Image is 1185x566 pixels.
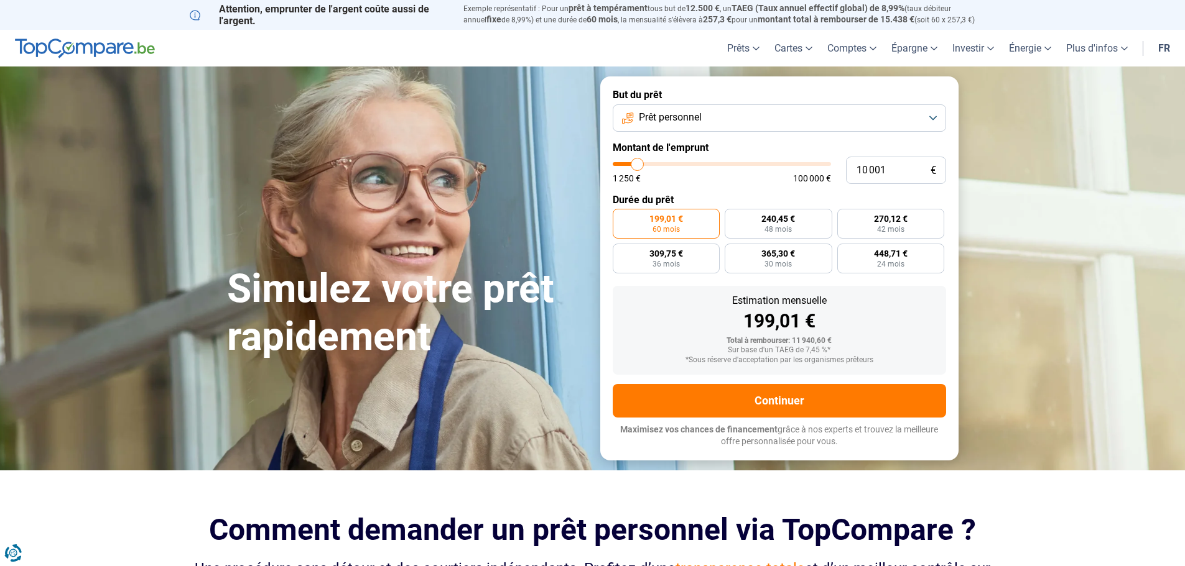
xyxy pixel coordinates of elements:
[877,260,904,268] span: 24 mois
[569,3,648,13] span: prêt à tempérament
[764,260,792,268] span: 30 mois
[685,3,720,13] span: 12.500 €
[613,89,946,101] label: But du prêt
[884,30,945,66] a: Épargne
[877,226,904,233] span: 42 mois
[623,296,936,306] div: Estimation mensuelle
[463,3,996,25] p: Exemple représentatif : Pour un tous but de , un (taux débiteur annuel de 8,99%) et une durée de ...
[761,249,795,258] span: 365,30 €
[613,174,641,183] span: 1 250 €
[931,165,936,176] span: €
[793,174,831,183] span: 100 000 €
[653,260,680,268] span: 36 mois
[758,14,914,24] span: montant total à rembourser de 15.438 €
[613,384,946,418] button: Continuer
[227,265,585,361] h1: Simulez votre prêt rapidement
[820,30,884,66] a: Comptes
[623,356,936,365] div: *Sous réserve d'acceptation par les organismes prêteurs
[767,30,820,66] a: Cartes
[623,312,936,331] div: 199,01 €
[764,226,792,233] span: 48 mois
[623,337,936,345] div: Total à rembourser: 11 940,60 €
[15,39,155,58] img: TopCompare
[190,513,996,547] h2: Comment demander un prêt personnel via TopCompare ?
[613,104,946,132] button: Prêt personnel
[874,249,908,258] span: 448,71 €
[587,14,618,24] span: 60 mois
[486,14,501,24] span: fixe
[732,3,904,13] span: TAEG (Taux annuel effectif global) de 8,99%
[623,346,936,355] div: Sur base d'un TAEG de 7,45 %*
[1059,30,1135,66] a: Plus d'infos
[874,214,908,223] span: 270,12 €
[649,249,683,258] span: 309,75 €
[761,214,795,223] span: 240,45 €
[945,30,1001,66] a: Investir
[620,424,778,434] span: Maximisez vos chances de financement
[649,214,683,223] span: 199,01 €
[720,30,767,66] a: Prêts
[613,424,946,448] p: grâce à nos experts et trouvez la meilleure offre personnalisée pour vous.
[1001,30,1059,66] a: Énergie
[653,226,680,233] span: 60 mois
[613,194,946,206] label: Durée du prêt
[613,142,946,153] label: Montant de l'emprunt
[639,111,702,124] span: Prêt personnel
[190,3,448,27] p: Attention, emprunter de l'argent coûte aussi de l'argent.
[703,14,732,24] span: 257,3 €
[1151,30,1178,66] a: fr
